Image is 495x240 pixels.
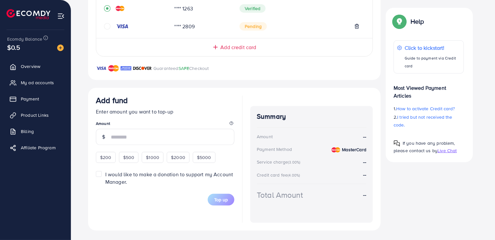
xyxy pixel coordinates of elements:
strong: -- [363,191,366,199]
div: Payment Method [257,146,292,153]
span: $500 [123,154,135,161]
span: $200 [100,154,111,161]
p: Most Viewed Payment Articles [394,79,464,100]
div: Total Amount [257,189,303,201]
img: brand [96,64,107,72]
a: Payment [5,92,66,105]
span: Add credit card [220,44,256,51]
img: credit [332,147,340,153]
div: Credit card fee [257,172,302,178]
h4: Summary [257,113,366,121]
span: Top up [214,196,228,203]
span: Live Chat [437,147,457,154]
span: $5000 [197,154,211,161]
a: Product Links [5,109,66,122]
img: logo [7,9,50,19]
span: Verified [240,4,266,13]
span: Product Links [21,112,49,118]
a: Overview [5,60,66,73]
span: $0.5 [7,43,20,52]
strong: -- [363,158,366,166]
p: Guide to payment via Credit card [405,54,460,70]
span: I tried but not received the code. [394,114,452,128]
strong: -- [363,133,366,140]
span: How to activate Credit card? [396,105,455,112]
p: Enter amount you want to top-up [96,108,234,115]
p: 1. [394,105,464,113]
span: My ad accounts [21,79,54,86]
strong: -- [363,171,366,178]
img: menu [57,12,65,20]
svg: circle [104,23,111,30]
iframe: Chat [467,211,490,235]
span: I would like to make a donation to support my Account Manager. [105,171,233,185]
a: My ad accounts [5,76,66,89]
span: Overview [21,63,40,70]
p: 2. [394,113,464,129]
span: Pending [240,22,267,31]
p: Guaranteed Checkout [153,64,209,72]
img: Popup guide [394,16,405,27]
small: (3.00%) [288,160,300,165]
h3: Add fund [96,96,128,105]
svg: record circle [104,5,111,12]
span: Billing [21,128,34,135]
img: brand [133,64,152,72]
legend: Amount [96,121,234,129]
img: brand [121,64,131,72]
span: SAFE [178,65,189,72]
p: Click to kickstart! [405,44,460,52]
p: Help [410,18,424,25]
span: $2000 [171,154,185,161]
img: credit [116,6,124,11]
div: Amount [257,133,273,140]
img: credit [116,24,129,29]
span: Ecomdy Balance [7,36,42,42]
img: brand [108,64,119,72]
button: Top up [208,194,234,206]
img: Popup guide [394,140,400,147]
strong: MasterCard [342,146,366,153]
div: Service charge [257,159,302,165]
span: Payment [21,96,39,102]
a: Affiliate Program [5,141,66,154]
small: (4.00%) [288,173,300,178]
span: If you have any problem, please contact us by [394,140,455,154]
span: Affiliate Program [21,144,56,151]
img: image [57,45,64,51]
span: $1000 [146,154,159,161]
a: Billing [5,125,66,138]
